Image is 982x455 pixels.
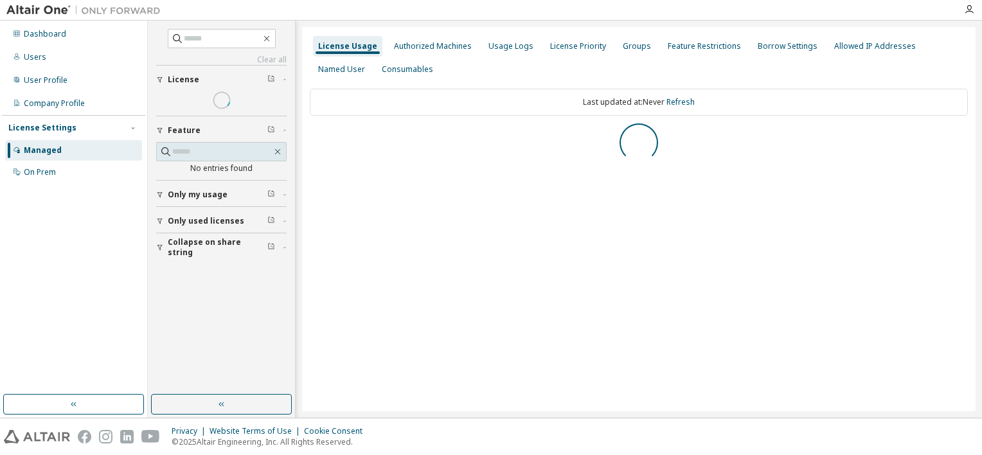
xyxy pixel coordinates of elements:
img: altair_logo.svg [4,430,70,443]
img: facebook.svg [78,430,91,443]
span: Only used licenses [168,216,244,226]
div: License Priority [550,41,606,51]
div: Authorized Machines [394,41,472,51]
div: Cookie Consent [304,426,370,436]
div: License Usage [318,41,377,51]
a: Clear all [156,55,287,65]
span: License [168,75,199,85]
div: User Profile [24,75,67,85]
div: Usage Logs [488,41,533,51]
div: Last updated at: Never [310,89,968,116]
div: No entries found [156,163,287,174]
div: Dashboard [24,29,66,39]
div: Managed [24,145,62,156]
a: Refresh [666,96,695,107]
div: Users [24,52,46,62]
img: youtube.svg [141,430,160,443]
img: Altair One [6,4,167,17]
button: Collapse on share string [156,233,287,262]
div: Named User [318,64,365,75]
button: Feature [156,116,287,145]
div: Privacy [172,426,210,436]
div: Feature Restrictions [668,41,741,51]
div: On Prem [24,167,56,177]
div: Consumables [382,64,433,75]
div: Company Profile [24,98,85,109]
img: instagram.svg [99,430,112,443]
div: Website Terms of Use [210,426,304,436]
img: linkedin.svg [120,430,134,443]
span: Clear filter [267,75,275,85]
span: Only my usage [168,190,228,200]
div: License Settings [8,123,76,133]
span: Feature [168,125,201,136]
span: Clear filter [267,190,275,200]
span: Clear filter [267,216,275,226]
button: License [156,66,287,94]
button: Only my usage [156,181,287,209]
span: Clear filter [267,242,275,253]
div: Borrow Settings [758,41,817,51]
button: Only used licenses [156,207,287,235]
div: Allowed IP Addresses [834,41,916,51]
span: Collapse on share string [168,237,267,258]
span: Clear filter [267,125,275,136]
div: Groups [623,41,651,51]
p: © 2025 Altair Engineering, Inc. All Rights Reserved. [172,436,370,447]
